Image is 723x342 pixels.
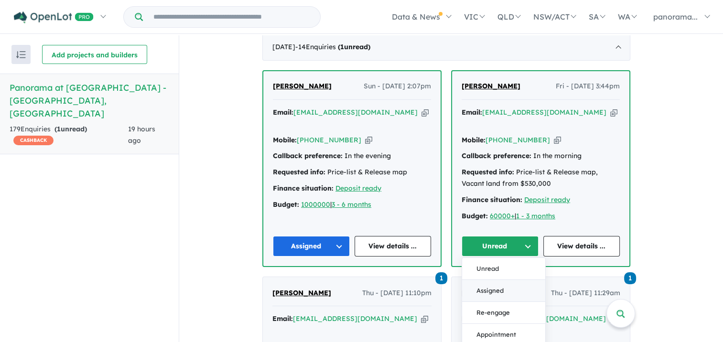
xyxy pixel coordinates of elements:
button: Copy [421,107,429,118]
span: 19 hours ago [128,125,155,145]
a: [PERSON_NAME] [273,81,332,92]
span: [PERSON_NAME] [272,289,331,297]
strong: Mobile: [273,136,297,144]
strong: Email: [272,314,293,323]
a: View details ... [543,236,620,256]
div: In the morning [462,150,620,162]
strong: Finance situation: [273,184,334,192]
a: [PERSON_NAME] [461,288,520,299]
img: sort.svg [16,51,26,58]
button: Copy [610,107,617,118]
a: [EMAIL_ADDRESS][DOMAIN_NAME] [293,314,417,323]
input: Try estate name, suburb, builder or developer [145,7,318,27]
a: 1 [624,271,636,284]
div: | [462,211,620,222]
strong: Callback preference: [273,151,343,160]
a: 3 - 6 months [332,200,371,209]
a: 1 [435,271,447,284]
span: Thu - [DATE] 11:29am [551,288,620,299]
strong: ( unread) [54,125,87,133]
strong: Mobile: [462,136,486,144]
span: Sun - [DATE] 2:07pm [364,81,431,92]
a: 1 - 3 months [516,212,555,220]
strong: Email: [461,314,482,323]
strong: Budget: [273,200,299,209]
strong: Finance situation: [462,195,522,204]
div: 179 Enquir ies [10,124,128,147]
strong: Email: [273,108,293,117]
span: - 14 Enquir ies [295,43,370,51]
a: [EMAIL_ADDRESS][DOMAIN_NAME] [293,108,418,117]
a: 60000+ [490,212,515,220]
button: Re-engage [462,302,545,324]
span: 1 [340,43,344,51]
button: Copy [554,135,561,145]
div: | [273,199,431,211]
span: 1 [624,272,636,284]
div: Price-list & Release map [273,167,431,178]
strong: Requested info: [462,168,514,176]
span: CASHBACK [13,136,54,145]
button: Unread [462,258,545,280]
span: Thu - [DATE] 11:10pm [362,288,432,299]
span: [PERSON_NAME] [462,82,520,90]
div: [DATE] [262,34,630,61]
span: [PERSON_NAME] [273,82,332,90]
strong: Requested info: [273,168,325,176]
button: Copy [421,314,428,324]
span: panorama... [653,12,698,21]
a: [PERSON_NAME] [272,288,331,299]
a: [PHONE_NUMBER] [486,136,550,144]
h5: Panorama at [GEOGRAPHIC_DATA] - [GEOGRAPHIC_DATA] , [GEOGRAPHIC_DATA] [10,81,169,120]
strong: Budget: [462,212,488,220]
div: Price-list & Release map, Vacant land from $530,000 [462,167,620,190]
span: 1 [435,272,447,284]
img: Openlot PRO Logo White [14,11,94,23]
span: Fri - [DATE] 3:44pm [556,81,620,92]
a: 1000000 [301,200,330,209]
a: Deposit ready [524,195,570,204]
button: Add projects and builders [42,45,147,64]
a: View details ... [355,236,432,256]
a: [PHONE_NUMBER] [297,136,361,144]
strong: Callback preference: [462,151,531,160]
a: [EMAIL_ADDRESS][DOMAIN_NAME] [482,108,606,117]
button: Assigned [273,236,350,256]
strong: Email: [462,108,482,117]
a: [PERSON_NAME] [462,81,520,92]
strong: ( unread) [338,43,370,51]
div: In the evening [273,150,431,162]
span: [PERSON_NAME] [461,289,520,297]
span: 1 [57,125,61,133]
button: Assigned [462,280,545,302]
a: Deposit ready [335,184,381,192]
button: Unread [462,236,539,256]
button: Copy [365,135,372,145]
